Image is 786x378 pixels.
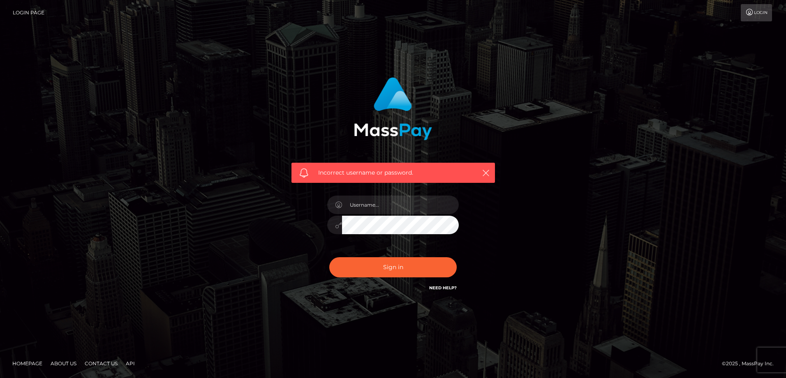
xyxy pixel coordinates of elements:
[9,357,46,370] a: Homepage
[429,285,457,290] a: Need Help?
[123,357,138,370] a: API
[47,357,80,370] a: About Us
[354,77,432,140] img: MassPay Login
[318,168,468,177] span: Incorrect username or password.
[329,257,457,277] button: Sign in
[81,357,121,370] a: Contact Us
[342,196,459,214] input: Username...
[13,4,44,21] a: Login Page
[741,4,772,21] a: Login
[722,359,780,368] div: © 2025 , MassPay Inc.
